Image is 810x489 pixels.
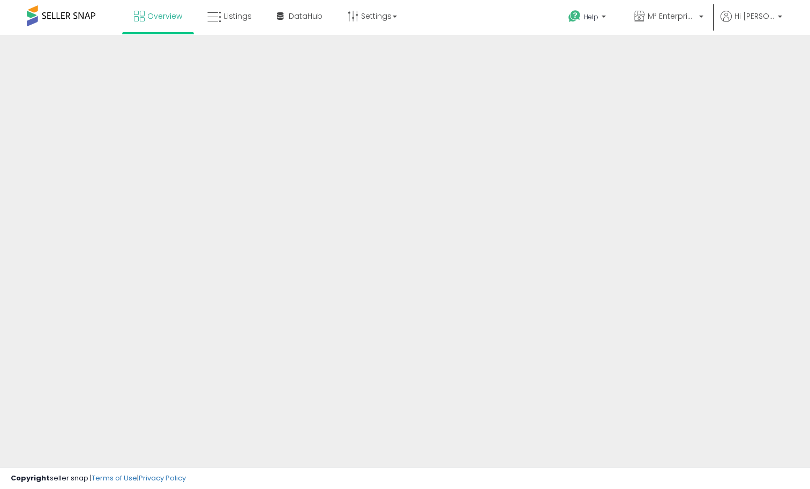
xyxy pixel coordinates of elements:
span: Hi [PERSON_NAME] [734,11,775,21]
span: Help [584,12,598,21]
a: Help [560,2,617,35]
a: Hi [PERSON_NAME] [721,11,782,35]
span: DataHub [289,11,322,21]
strong: Copyright [11,473,50,483]
span: Listings [224,11,252,21]
a: Privacy Policy [139,473,186,483]
a: Terms of Use [92,473,137,483]
div: seller snap | | [11,473,186,484]
span: Overview [147,11,182,21]
span: M² Enterprises [648,11,696,21]
i: Get Help [568,10,581,23]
